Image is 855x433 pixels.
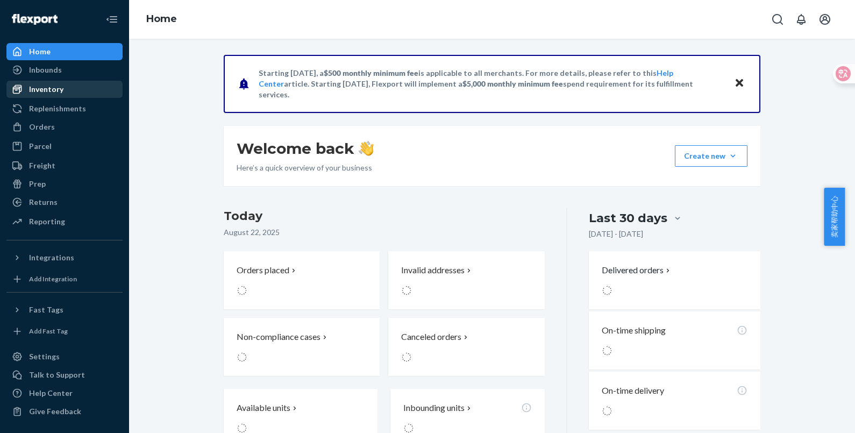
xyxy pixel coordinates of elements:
[589,210,667,226] div: Last 30 days
[602,385,664,397] p: On-time delivery
[359,141,374,156] img: hand-wave emoji
[237,264,289,276] p: Orders placed
[790,9,812,30] button: Open notifications
[6,323,123,340] a: Add Fast Tag
[767,9,788,30] button: Open Search Box
[259,68,724,100] p: Starting [DATE], a is applicable to all merchants. For more details, please refer to this article...
[462,79,563,88] span: $5,000 monthly minimum fee
[6,301,123,318] button: Fast Tags
[6,138,123,155] a: Parcel
[29,197,58,208] div: Returns
[29,179,46,189] div: Prep
[6,175,123,193] a: Prep
[224,318,380,376] button: Non-compliance cases
[237,331,320,343] p: Non-compliance cases
[224,251,380,309] button: Orders placed
[29,65,62,75] div: Inbounds
[29,304,63,315] div: Fast Tags
[237,402,290,414] p: Available units
[6,385,123,402] a: Help Center
[732,76,746,91] button: Close
[401,264,465,276] p: Invalid addresses
[6,366,123,384] a: Talk to Support
[29,160,55,171] div: Freight
[6,194,123,211] a: Returns
[29,103,86,114] div: Replenishments
[824,188,845,246] button: 卖家帮助中心
[101,9,123,30] button: Close Navigation
[388,318,544,376] button: Canceled orders
[6,100,123,117] a: Replenishments
[6,403,123,420] button: Give Feedback
[388,251,544,309] button: Invalid addresses
[403,402,465,414] p: Inbounding units
[29,370,85,380] div: Talk to Support
[29,388,73,399] div: Help Center
[29,326,68,336] div: Add Fast Tag
[146,13,177,25] a: Home
[29,216,65,227] div: Reporting
[29,46,51,57] div: Home
[29,406,81,417] div: Give Feedback
[602,264,672,276] button: Delivered orders
[6,61,123,79] a: Inbounds
[29,122,55,132] div: Orders
[6,348,123,365] a: Settings
[589,229,643,239] p: [DATE] - [DATE]
[12,14,58,25] img: Flexport logo
[401,331,461,343] p: Canceled orders
[675,145,747,167] button: Create new
[224,208,545,225] h3: Today
[237,139,374,158] h1: Welcome back
[237,162,374,173] p: Here’s a quick overview of your business
[6,43,123,60] a: Home
[602,324,666,337] p: On-time shipping
[224,227,545,238] p: August 22, 2025
[29,274,77,283] div: Add Integration
[29,84,63,95] div: Inventory
[324,68,418,77] span: $500 monthly minimum fee
[6,271,123,288] a: Add Integration
[138,4,186,35] ol: breadcrumbs
[6,249,123,266] button: Integrations
[6,157,123,174] a: Freight
[29,141,52,152] div: Parcel
[29,252,74,263] div: Integrations
[6,81,123,98] a: Inventory
[29,351,60,362] div: Settings
[6,118,123,136] a: Orders
[6,213,123,230] a: Reporting
[814,9,836,30] button: Open account menu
